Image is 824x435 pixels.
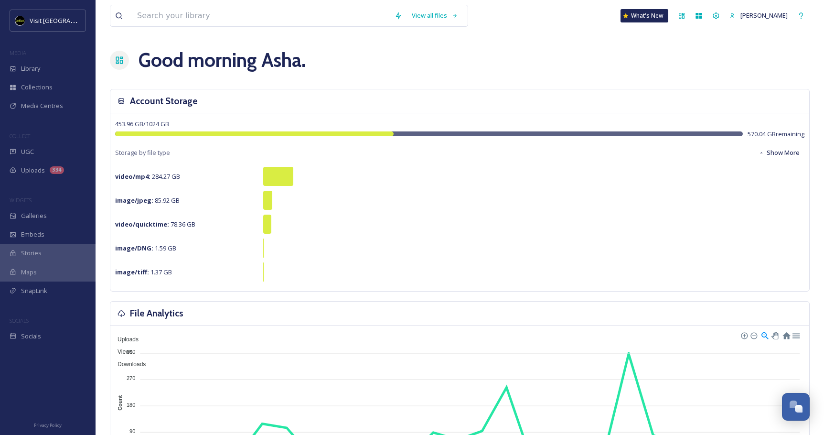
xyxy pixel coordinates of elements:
input: Search your library [132,5,390,26]
span: 570.04 GB remaining [748,130,804,139]
strong: image/DNG : [115,244,153,252]
div: Selection Zoom [760,331,769,339]
h3: Account Storage [130,94,198,108]
span: 85.92 GB [115,196,180,205]
tspan: 270 [127,375,135,381]
span: SOCIALS [10,317,29,324]
span: 78.36 GB [115,220,195,228]
strong: image/tiff : [115,268,149,276]
span: Storage by file type [115,148,170,157]
a: [PERSON_NAME] [725,6,792,25]
span: Socials [21,332,41,341]
tspan: 360 [127,349,135,355]
span: WIDGETS [10,196,32,204]
img: website_grey.svg [15,25,23,33]
a: What's New [621,9,668,22]
img: tab_keywords_by_traffic_grey.svg [95,55,103,63]
span: MEDIA [10,49,26,56]
text: Count [117,395,123,411]
span: Library [21,64,40,73]
span: Galleries [21,211,47,220]
span: UGC [21,147,34,156]
span: 284.27 GB [115,172,180,181]
span: Visit [GEOGRAPHIC_DATA] [30,16,104,25]
span: 1.37 GB [115,268,172,276]
div: Keywords by Traffic [106,56,161,63]
span: Collections [21,83,53,92]
div: Domain: [DOMAIN_NAME] [25,25,105,33]
h1: Good morning Asha . [139,46,306,75]
span: Uploads [110,336,139,343]
tspan: 90 [129,428,135,434]
span: SnapLink [21,286,47,295]
button: Show More [754,143,804,162]
div: Domain Overview [36,56,86,63]
tspan: 180 [127,402,135,407]
div: Panning [771,332,777,338]
img: logo_orange.svg [15,15,23,23]
img: VISIT%20DETROIT%20LOGO%20-%20BLACK%20BACKGROUND.png [15,16,25,25]
img: tab_domain_overview_orange.svg [26,55,33,63]
span: Downloads [110,361,146,368]
div: 334 [50,166,64,174]
div: v 4.0.25 [27,15,47,23]
span: Views [110,348,133,355]
span: 453.96 GB / 1024 GB [115,120,169,128]
strong: video/quicktime : [115,220,169,228]
strong: video/mp4 : [115,172,150,181]
span: 1.59 GB [115,244,176,252]
span: Privacy Policy [34,422,62,428]
div: Menu [792,331,800,339]
span: COLLECT [10,132,30,140]
span: Stories [21,249,42,258]
a: View all files [407,6,463,25]
span: Uploads [21,166,45,175]
button: Open Chat [782,393,810,421]
h3: File Analytics [130,306,183,320]
div: Zoom Out [750,332,757,338]
div: Reset Zoom [782,331,790,339]
span: Maps [21,268,37,277]
span: [PERSON_NAME] [740,11,788,20]
span: Embeds [21,230,44,239]
strong: image/jpeg : [115,196,153,205]
a: Privacy Policy [34,419,62,430]
span: Media Centres [21,101,63,110]
div: Zoom In [740,332,747,338]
